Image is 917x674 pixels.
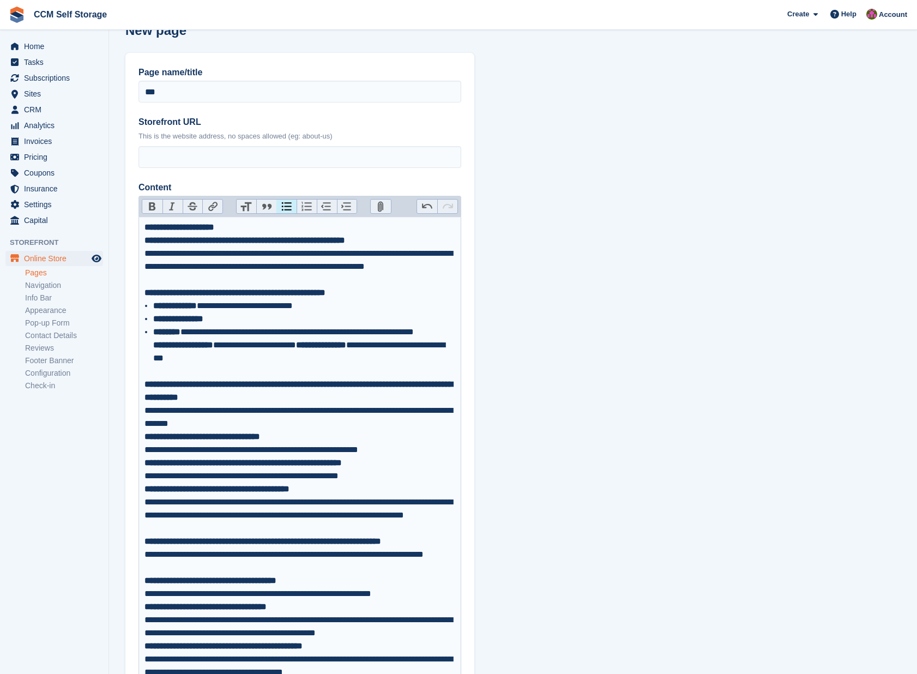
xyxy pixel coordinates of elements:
[24,39,89,54] span: Home
[237,200,257,214] button: Heading
[138,181,461,194] label: Content
[337,200,357,214] button: Increase Level
[24,149,89,165] span: Pricing
[5,213,103,228] a: menu
[787,9,809,20] span: Create
[297,200,317,214] button: Numbers
[125,23,186,38] h1: New page
[183,200,203,214] button: Strikethrough
[25,381,103,391] a: Check-in
[138,131,461,142] p: This is the website address, no spaces allowed (eg: about-us)
[25,318,103,328] a: Pop-up Form
[25,268,103,278] a: Pages
[24,118,89,133] span: Analytics
[5,55,103,70] a: menu
[5,165,103,180] a: menu
[24,55,89,70] span: Tasks
[162,200,183,214] button: Italic
[24,70,89,86] span: Subscriptions
[25,356,103,366] a: Footer Banner
[24,102,89,117] span: CRM
[24,251,89,266] span: Online Store
[5,86,103,101] a: menu
[25,343,103,353] a: Reviews
[25,305,103,316] a: Appearance
[29,5,111,23] a: CCM Self Storage
[90,252,103,265] a: Preview store
[371,200,391,214] button: Attach Files
[5,197,103,212] a: menu
[25,293,103,303] a: Info Bar
[5,149,103,165] a: menu
[9,7,25,23] img: stora-icon-8386f47178a22dfd0bd8f6a31ec36ba5ce8667c1dd55bd0f319d3a0aa187defe.svg
[5,251,103,266] a: menu
[138,116,461,129] label: Storefront URL
[5,70,103,86] a: menu
[10,237,108,248] span: Storefront
[256,200,276,214] button: Quote
[5,39,103,54] a: menu
[879,9,907,20] span: Account
[417,200,437,214] button: Undo
[24,197,89,212] span: Settings
[24,134,89,149] span: Invoices
[5,181,103,196] a: menu
[138,66,461,79] label: Page name/title
[142,200,162,214] button: Bold
[276,200,297,214] button: Bullets
[5,134,103,149] a: menu
[24,181,89,196] span: Insurance
[866,9,877,20] img: Tracy St Clair
[5,118,103,133] a: menu
[317,200,337,214] button: Decrease Level
[25,368,103,378] a: Configuration
[24,86,89,101] span: Sites
[24,213,89,228] span: Capital
[5,102,103,117] a: menu
[202,200,222,214] button: Link
[24,165,89,180] span: Coupons
[437,200,457,214] button: Redo
[841,9,856,20] span: Help
[25,280,103,291] a: Navigation
[25,330,103,341] a: Contact Details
